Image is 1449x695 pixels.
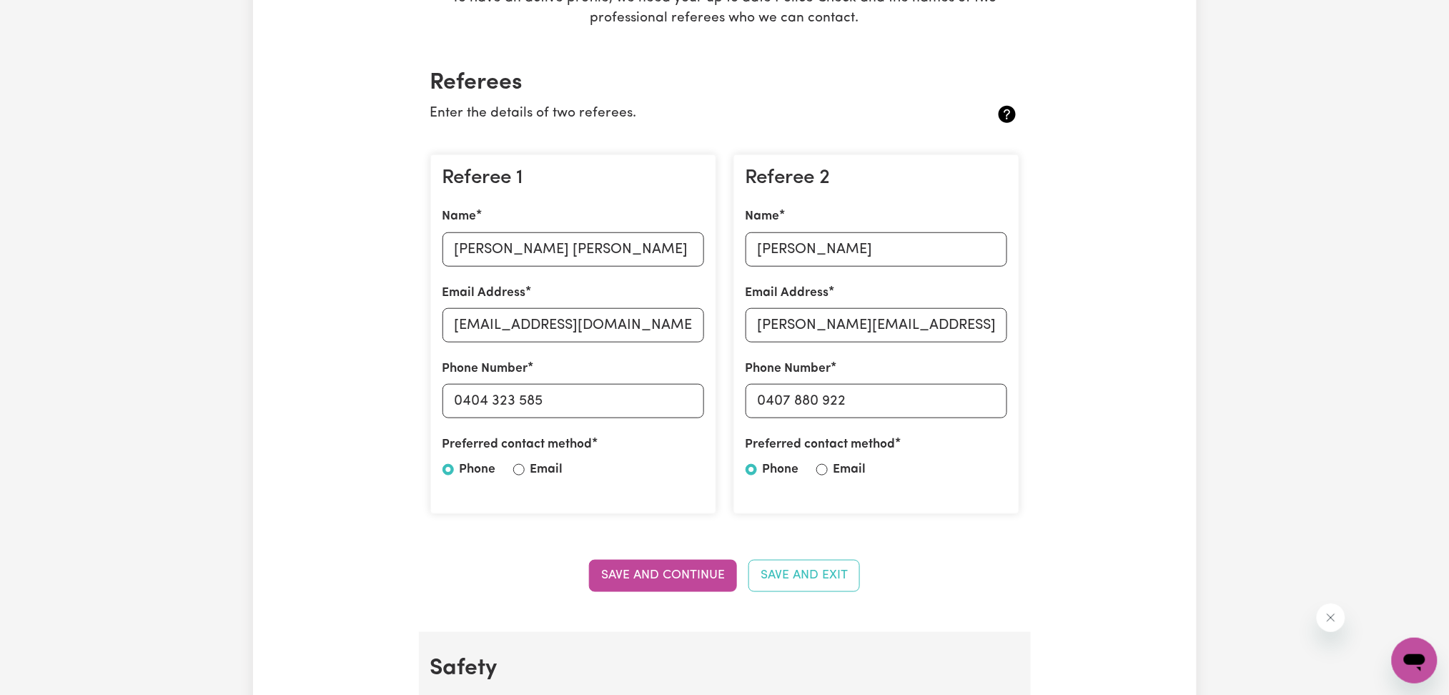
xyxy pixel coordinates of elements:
label: Phone [763,460,799,479]
h3: Referee 1 [442,167,704,191]
button: Save and Continue [589,560,737,591]
label: Name [442,207,477,226]
label: Phone Number [442,360,528,378]
p: Enter the details of two referees. [430,104,921,124]
label: Email Address [442,284,526,302]
label: Email [530,460,563,479]
label: Phone [460,460,496,479]
h2: Safety [430,655,1019,682]
label: Preferred contact method [442,435,593,454]
button: Save and Exit [748,560,860,591]
label: Email Address [746,284,829,302]
iframe: Close message [1317,603,1345,632]
label: Email [834,460,866,479]
label: Phone Number [746,360,831,378]
h2: Referees [430,69,1019,97]
label: Name [746,207,780,226]
h3: Referee 2 [746,167,1007,191]
label: Preferred contact method [746,435,896,454]
span: Need any help? [9,10,86,21]
iframe: Button to launch messaging window [1392,638,1438,684]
